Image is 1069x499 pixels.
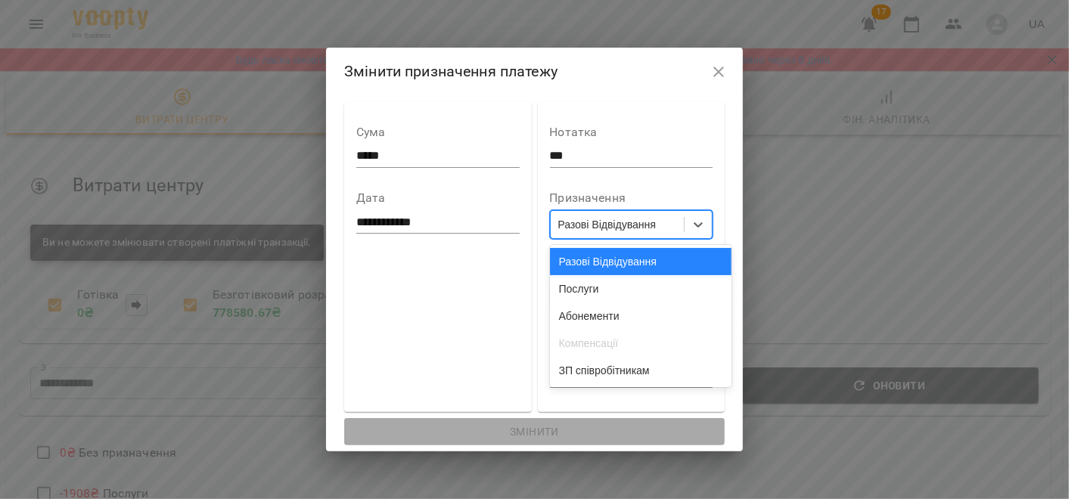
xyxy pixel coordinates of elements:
label: Дата [356,192,519,204]
label: Сума [356,126,519,138]
label: Нотатка [550,126,713,138]
label: Призначення [550,192,713,204]
div: Компенсації [550,330,732,357]
div: Послуги [550,275,732,302]
div: Абонементи [550,302,732,330]
div: ЗП співробітникам [550,357,732,384]
div: Разові Відвідування [550,248,732,275]
div: Разові Відвідування [558,217,656,232]
h2: Змінити призначення платежу [344,60,725,83]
